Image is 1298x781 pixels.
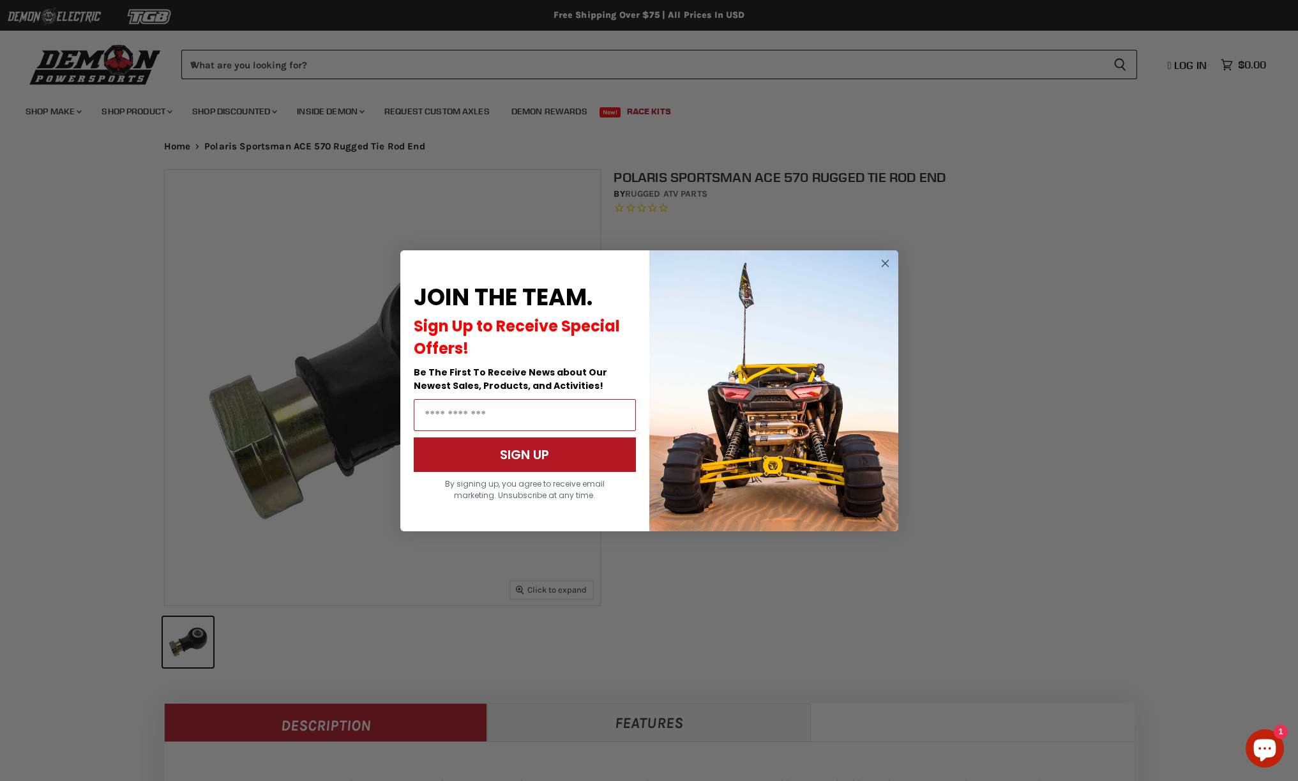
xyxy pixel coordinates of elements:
inbox-online-store-chat: Shopify online store chat [1242,729,1288,771]
button: SIGN UP [414,437,636,472]
span: By signing up, you agree to receive email marketing. Unsubscribe at any time. [445,478,605,501]
span: Be The First To Receive News about Our Newest Sales, Products, and Activities! [414,366,607,392]
img: a9095488-b6e7-41ba-879d-588abfab540b.jpeg [649,250,898,531]
span: JOIN THE TEAM. [414,281,592,314]
span: Sign Up to Receive Special Offers! [414,315,620,359]
button: Close dialog [877,255,893,271]
input: Email Address [414,399,636,431]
